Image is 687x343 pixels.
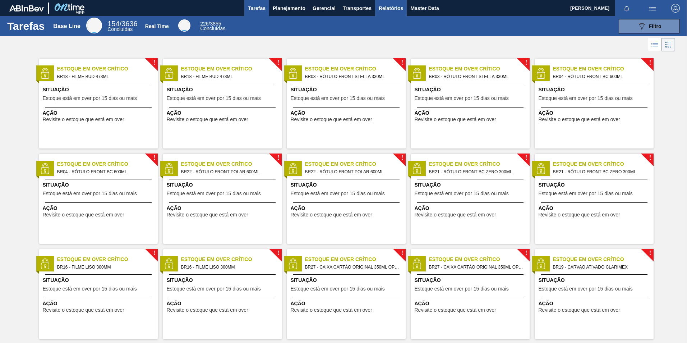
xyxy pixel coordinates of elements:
[107,20,137,28] span: / 3636
[40,259,50,269] img: status
[649,251,651,256] span: !
[539,205,652,212] span: Ação
[277,60,279,65] span: !
[539,96,633,101] span: Estoque está em over por 15 dias ou mais
[287,163,298,174] img: status
[525,60,527,65] span: !
[415,212,496,218] span: Revisite o estoque que está em over
[43,109,156,117] span: Ação
[167,276,280,284] span: Situação
[291,96,385,101] span: Estoque está em over por 15 dias ou mais
[291,212,372,218] span: Revisite o estoque que está em over
[277,155,279,161] span: !
[539,117,620,122] span: Revisite o estoque que está em over
[411,163,422,174] img: status
[167,205,280,212] span: Ação
[167,117,248,122] span: Revisite o estoque que está em over
[411,68,422,79] img: status
[163,259,174,269] img: status
[429,263,524,271] span: BR27 - CAIXA CARTÃO ORIGINAL 350ML OPEN CORNER
[305,256,406,263] span: Estoque em Over Crítico
[43,96,137,101] span: Estoque está em over por 15 dias ou mais
[429,168,524,176] span: BR21 - RÓTULO FRONT BC ZERO 300ML
[287,259,298,269] img: status
[43,181,156,189] span: Situação
[107,20,119,28] span: 154
[291,307,372,313] span: Revisite o estoque que está em over
[539,212,620,218] span: Revisite o estoque que está em over
[401,60,403,65] span: !
[53,23,80,29] div: Base Line
[57,160,158,168] span: Estoque em Over Crítico
[200,21,221,27] span: / 3855
[291,276,404,284] span: Situação
[181,168,276,176] span: BR22 - RÓTULO FRONT POLAR 600ML
[153,251,155,256] span: !
[167,181,280,189] span: Situação
[43,191,137,196] span: Estoque está em over por 15 dias ou mais
[649,155,651,161] span: !
[415,307,496,313] span: Revisite o estoque que está em over
[415,96,509,101] span: Estoque está em over por 15 dias ou mais
[167,191,261,196] span: Estoque está em over por 15 dias ou mais
[200,21,208,27] span: 226
[410,4,439,13] span: Master Data
[535,68,546,79] img: status
[429,256,530,263] span: Estoque em Over Crítico
[145,23,169,29] div: Real Time
[167,300,280,307] span: Ação
[181,73,276,81] span: BR18 - FILME BUD 473ML
[167,86,280,93] span: Situação
[415,205,528,212] span: Ação
[107,26,133,32] span: Concluídas
[313,4,336,13] span: Gerencial
[200,26,225,31] span: Concluídas
[305,160,406,168] span: Estoque em Over Crítico
[167,286,261,292] span: Estoque está em over por 15 dias ou mais
[43,300,156,307] span: Ação
[7,22,45,30] h1: Tarefas
[43,286,137,292] span: Estoque está em over por 15 dias ou mais
[539,286,633,292] span: Estoque está em over por 15 dias ou mais
[671,4,680,13] img: Logout
[43,276,156,284] span: Situação
[379,4,403,13] span: Relatórios
[648,4,657,13] img: userActions
[415,191,509,196] span: Estoque está em over por 15 dias ou mais
[429,65,530,73] span: Estoque em Over Crítico
[535,259,546,269] img: status
[291,286,385,292] span: Estoque está em over por 15 dias ou mais
[305,263,400,271] span: BR27 - CAIXA CARTÃO ORIGINAL 350ML OPEN CORNER
[57,73,152,81] span: BR18 - FILME BUD 473ML
[43,117,124,122] span: Revisite o estoque que está em over
[429,160,530,168] span: Estoque em Over Crítico
[167,307,248,313] span: Revisite o estoque que está em over
[9,5,44,12] img: TNhmsLtSVTkK8tSr43FrP2fwEKptu5GPRR3wAAAABJRU5ErkJggg==
[525,155,527,161] span: !
[305,168,400,176] span: BR22 - RÓTULO FRONT POLAR 600ML
[415,276,528,284] span: Situação
[43,205,156,212] span: Ação
[415,300,528,307] span: Ação
[415,286,509,292] span: Estoque está em over por 15 dias ou mais
[539,307,620,313] span: Revisite o estoque que está em over
[57,256,158,263] span: Estoque em Over Crítico
[539,109,652,117] span: Ação
[181,65,282,73] span: Estoque em Over Crítico
[291,117,372,122] span: Revisite o estoque que está em over
[43,86,156,93] span: Situação
[291,109,404,117] span: Ação
[539,300,652,307] span: Ação
[539,191,633,196] span: Estoque está em over por 15 dias ou mais
[181,256,282,263] span: Estoque em Over Crítico
[305,73,400,81] span: BR03 - RÓTULO FRONT STELLA 330ML
[539,86,652,93] span: Situação
[661,38,675,51] div: Visão em Cards
[535,163,546,174] img: status
[153,60,155,65] span: !
[539,276,652,284] span: Situação
[43,212,124,218] span: Revisite o estoque que está em over
[167,212,248,218] span: Revisite o estoque que está em over
[167,109,280,117] span: Ação
[305,65,406,73] span: Estoque em Over Crítico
